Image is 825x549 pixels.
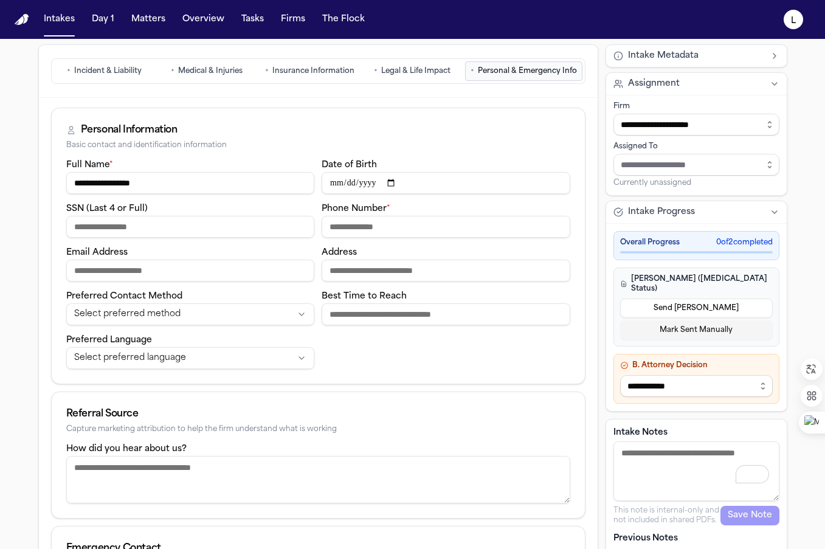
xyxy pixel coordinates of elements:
label: Phone Number [322,204,390,213]
span: Intake Metadata [628,50,699,62]
p: Previous Notes [613,533,779,545]
span: Overall Progress [620,238,680,247]
input: Best time to reach [322,303,570,325]
span: • [374,65,378,77]
span: Legal & Life Impact [381,66,450,76]
button: Assignment [606,73,787,95]
button: Go to Insurance Information [260,61,360,81]
input: Select firm [613,114,779,136]
input: Assign to staff member [613,154,779,176]
div: Firm [613,102,779,111]
button: Firms [276,9,310,30]
span: Incident & Liability [74,66,142,76]
input: Address [322,260,570,281]
input: Email address [66,260,315,281]
button: Send [PERSON_NAME] [620,299,773,318]
label: SSN (Last 4 or Full) [66,204,148,213]
img: Finch Logo [15,14,29,26]
button: Matters [126,9,170,30]
div: Capture marketing attribution to help the firm understand what is working [66,425,570,434]
label: How did you hear about us? [66,444,187,454]
button: Go to Medical & Injuries [157,61,257,81]
input: Date of birth [322,172,570,194]
a: Home [15,14,29,26]
span: • [471,65,474,77]
div: Basic contact and identification information [66,141,570,150]
button: Day 1 [87,9,119,30]
span: Assignment [628,78,680,90]
button: Mark Sent Manually [620,320,773,340]
label: Intake Notes [613,427,779,439]
p: This note is internal-only and not included in shared PDFs. [613,506,720,525]
span: 0 of 2 completed [716,238,773,247]
input: Full name [66,172,315,194]
div: Personal Information [81,123,178,137]
label: Best Time to Reach [322,292,407,301]
span: Intake Progress [628,206,695,218]
textarea: To enrich screen reader interactions, please activate Accessibility in Grammarly extension settings [613,441,779,501]
span: Medical & Injuries [178,66,243,76]
input: Phone number [322,216,570,238]
button: Tasks [236,9,269,30]
h4: [PERSON_NAME] ([MEDICAL_DATA] Status) [620,274,773,294]
label: Address [322,248,357,257]
button: Intake Progress [606,201,787,223]
span: • [67,65,71,77]
label: Email Address [66,248,128,257]
input: SSN [66,216,315,238]
div: Referral Source [66,407,570,421]
label: Date of Birth [322,161,377,170]
button: Overview [178,9,229,30]
label: Preferred Language [66,336,152,345]
span: • [265,65,269,77]
span: Personal & Emergency Info [478,66,577,76]
div: Assigned To [613,142,779,151]
span: • [171,65,174,77]
button: Go to Legal & Life Impact [362,61,463,81]
button: The Flock [317,9,370,30]
label: Full Name [66,161,113,170]
span: Insurance Information [272,66,354,76]
button: Intake Metadata [606,45,787,67]
button: Intakes [39,9,80,30]
button: Go to Personal & Emergency Info [465,61,582,81]
button: Go to Incident & Liability [54,61,154,81]
label: Preferred Contact Method [66,292,182,301]
span: Currently unassigned [613,178,691,188]
h4: B. Attorney Decision [620,361,773,370]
